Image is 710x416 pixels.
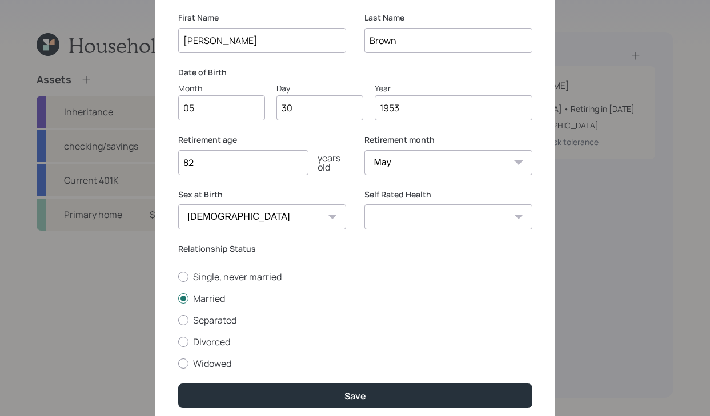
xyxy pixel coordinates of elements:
label: Retirement month [364,134,532,146]
label: First Name [178,12,346,23]
label: Retirement age [178,134,346,146]
input: Year [375,95,532,120]
div: Save [344,390,366,402]
div: years old [308,154,346,172]
input: Month [178,95,265,120]
label: Date of Birth [178,67,532,78]
div: Year [375,82,532,94]
label: Widowed [178,357,532,370]
label: Last Name [364,12,532,23]
label: Single, never married [178,270,532,283]
label: Married [178,292,532,305]
label: Divorced [178,336,532,348]
div: Day [276,82,363,94]
button: Save [178,383,532,408]
label: Separated [178,314,532,326]
label: Self Rated Health [364,189,532,200]
input: Day [276,95,363,120]
label: Relationship Status [178,243,532,255]
div: Month [178,82,265,94]
label: Sex at Birth [178,189,346,200]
